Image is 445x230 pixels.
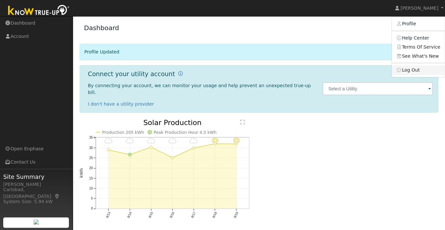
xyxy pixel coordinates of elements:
text: Peak Production Hour 4.5 kWh [153,130,216,135]
text: 0 [91,207,93,210]
i: 8/19 - Clear [233,137,240,144]
i: 8/14 - MostlyCloudy [125,137,134,144]
circle: onclick="" [192,146,195,149]
text: 8/17 [190,211,196,218]
text: 30 [89,146,93,149]
i: 8/13 - MostlyCloudy [104,137,112,144]
i: 8/18 - Clear [212,137,218,144]
i: 8/17 - Cloudy [190,137,198,144]
text: 8/18 [212,211,217,218]
a: I don't have a utility provider [88,101,154,107]
input: Select a Utility [322,82,433,95]
span: Site Summary [3,172,69,181]
text: 20 [89,166,93,170]
a: Map [54,194,60,199]
img: retrieve [34,219,39,224]
span: [PERSON_NAME] [400,6,438,11]
circle: onclick="" [214,142,216,145]
text:  [240,120,245,125]
text: 35 [89,136,93,139]
text: 8/13 [105,211,111,218]
text: 8/19 [233,211,239,218]
a: Log Out [392,65,445,75]
circle: onclick="" [128,153,131,156]
text: 5 [91,197,93,200]
text: Production 205 kWh [102,130,144,135]
circle: onclick="" [235,143,237,145]
a: Profile [392,19,445,29]
circle: onclick="" [171,156,174,159]
a: Help Center [392,33,445,42]
div: [PERSON_NAME] [3,181,69,188]
text: 10 [89,187,93,190]
circle: onclick="" [150,146,152,148]
text: 8/14 [126,211,132,218]
span: By connecting your account, we can monitor your usage and help prevent an unexpected true-up bill. [88,83,311,95]
circle: onclick="" [107,148,110,151]
h1: Connect your utility account [88,70,175,78]
a: See What's New [392,52,445,61]
i: 8/15 - Cloudy [147,137,155,144]
div: Profile Updated [84,49,425,55]
a: Terms Of Service [392,42,445,52]
text: 15 [89,176,93,180]
img: Know True-Up [5,4,73,18]
text: 25 [89,156,93,160]
i: 8/16 - Cloudy [168,137,176,144]
text: Solar Production [143,119,201,127]
a: Dashboard [84,24,119,32]
div: System Size: 5.94 kW [3,198,69,205]
text: 8/16 [169,211,175,218]
text: kWh [79,168,84,178]
div: Carlsbad, [GEOGRAPHIC_DATA] [3,186,69,200]
text: 8/15 [148,211,154,218]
